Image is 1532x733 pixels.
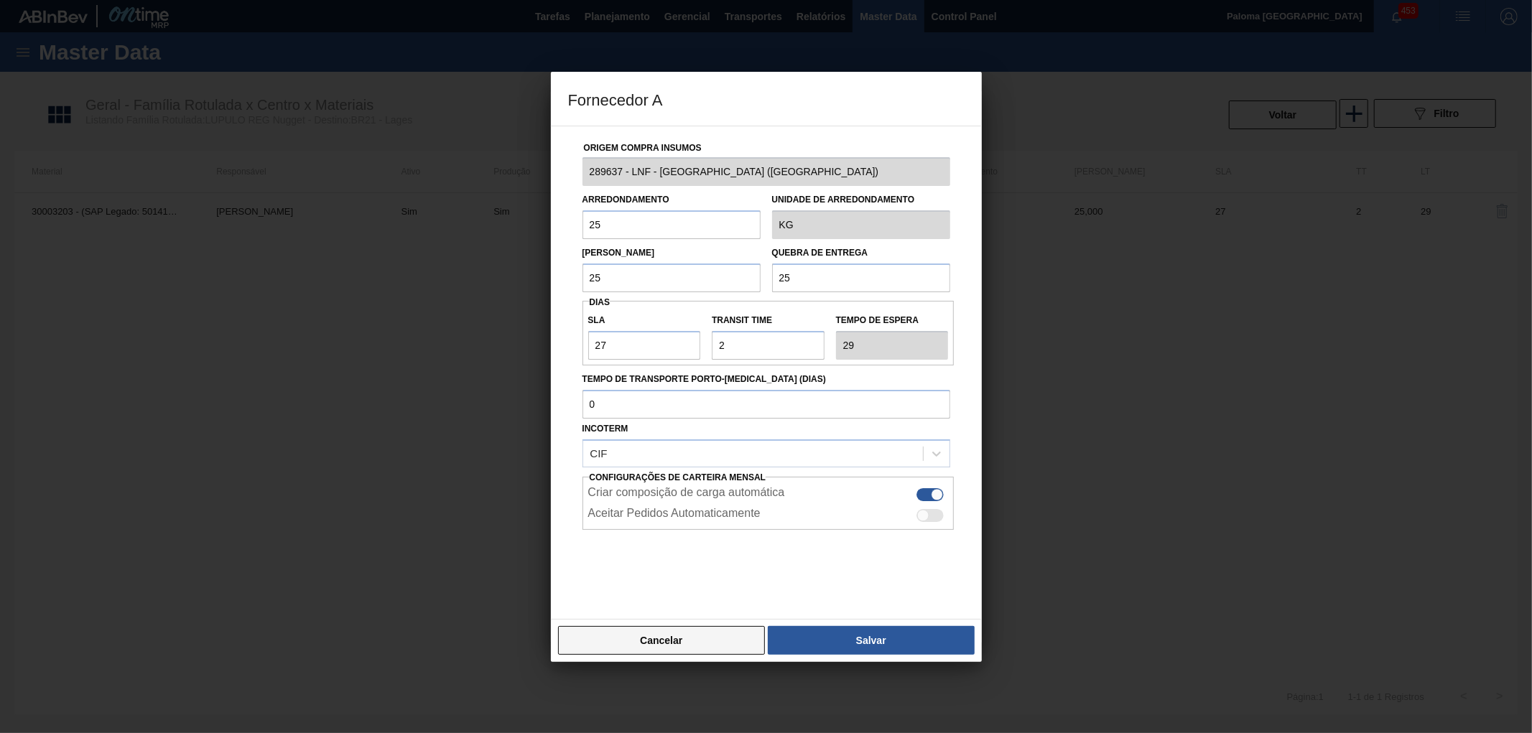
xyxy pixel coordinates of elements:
[551,72,982,126] h3: Fornecedor A
[712,310,825,331] label: Transit Time
[558,626,766,655] button: Cancelar
[590,297,611,307] span: Dias
[582,424,628,434] label: Incoterm
[582,248,655,258] label: [PERSON_NAME]
[590,472,766,482] span: Configurações de Carteira Mensal
[772,190,950,210] label: Unidade de arredondamento
[836,310,949,331] label: Tempo de espera
[582,482,955,503] div: Essa configuração habilita a criação automática de composição de carga do lado do fornecedor caso...
[582,503,955,524] div: Essa configuração habilita aceite automático do pedido do lado do fornecedor
[584,143,702,153] label: Origem Compra Insumos
[588,310,701,331] label: SLA
[772,248,868,258] label: Quebra de entrega
[590,447,608,459] div: CIF
[768,626,974,655] button: Salvar
[588,507,761,524] label: Aceitar Pedidos Automaticamente
[588,486,785,503] label: Criar composição de carga automática
[582,195,669,205] label: Arredondamento
[582,369,950,390] label: Tempo de Transporte Porto-[MEDICAL_DATA] (dias)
